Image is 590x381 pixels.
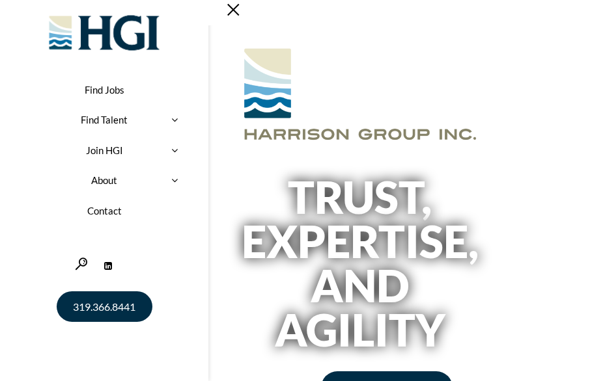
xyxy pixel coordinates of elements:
[73,302,135,312] span: 319.366.8441
[75,257,88,270] a: Search
[20,75,189,105] a: Find Jobs
[20,105,189,135] a: Find Talent
[20,135,189,166] a: Join HGI
[221,175,499,352] h2: Trust, Expertise, and Agility
[57,291,152,322] a: 319.366.8441
[20,165,189,196] a: About
[20,196,189,226] a: Contact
